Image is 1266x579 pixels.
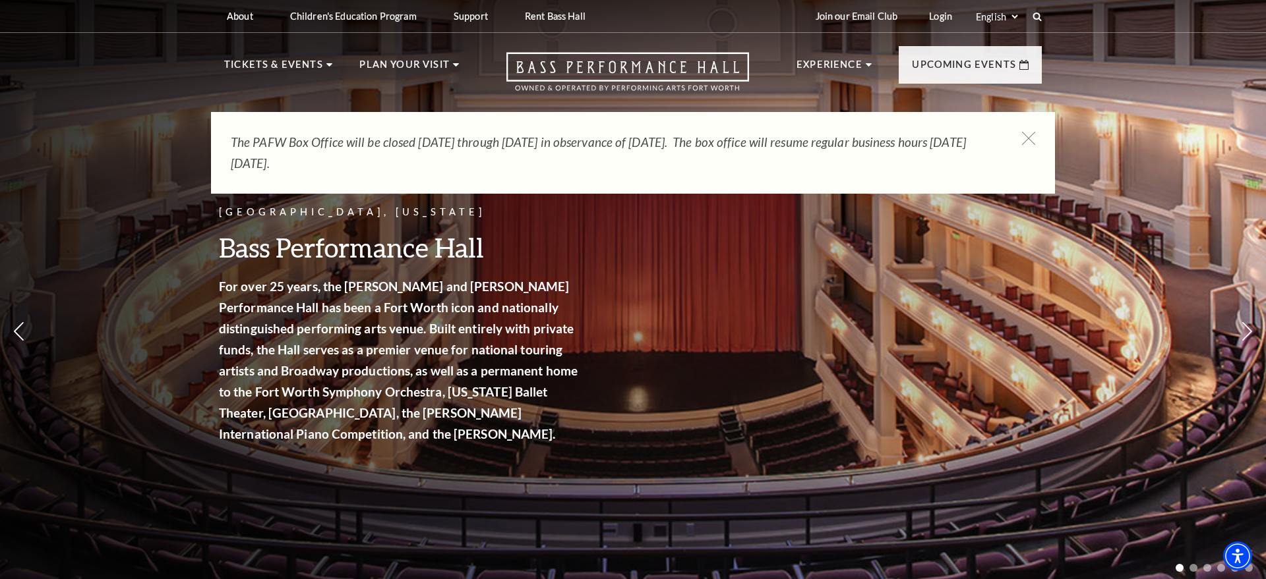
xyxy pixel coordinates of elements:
div: Accessibility Menu [1223,541,1252,570]
p: Tickets & Events [224,57,323,80]
em: The PAFW Box Office will be closed [DATE] through [DATE] in observance of [DATE]. The box office ... [231,134,966,171]
p: Rent Bass Hall [525,11,586,22]
p: Upcoming Events [912,57,1016,80]
p: [GEOGRAPHIC_DATA], [US_STATE] [219,204,582,221]
strong: For over 25 years, the [PERSON_NAME] and [PERSON_NAME] Performance Hall has been a Fort Worth ico... [219,279,578,441]
p: Plan Your Visit [359,57,450,80]
p: Experience [797,57,862,80]
p: Children's Education Program [290,11,417,22]
select: Select: [973,11,1020,23]
p: About [227,11,253,22]
h3: Bass Performance Hall [219,231,582,264]
p: Support [454,11,488,22]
